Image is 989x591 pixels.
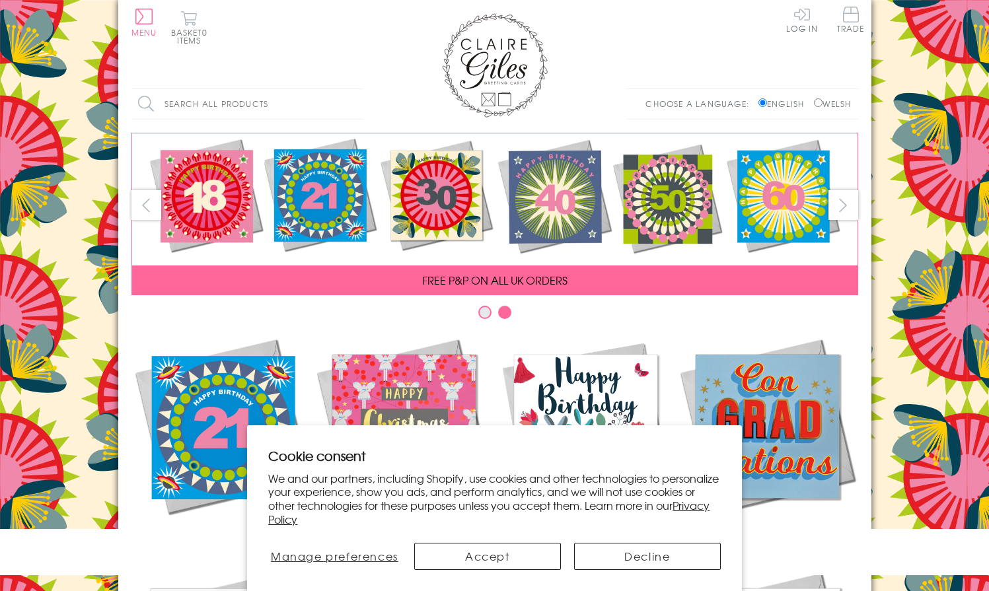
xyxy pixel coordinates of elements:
button: Decline [574,543,721,570]
button: Carousel Page 1 [478,306,492,319]
a: Privacy Policy [268,497,710,527]
span: Manage preferences [271,548,398,564]
span: 0 items [177,26,207,46]
a: Trade [837,7,865,35]
input: Search all products [131,89,363,119]
input: Search [349,89,363,119]
h2: Cookie consent [268,446,721,465]
button: Menu [131,9,157,36]
button: Accept [414,543,561,570]
button: next [828,190,858,220]
img: Claire Giles Greetings Cards [442,13,548,118]
label: Welsh [814,98,852,110]
label: English [758,98,811,110]
span: FREE P&P ON ALL UK ORDERS [422,272,568,288]
a: Birthdays [495,335,677,543]
span: Academic [733,527,801,543]
input: Welsh [814,98,823,107]
span: Menu [131,26,157,38]
button: prev [131,190,161,220]
button: Manage preferences [268,543,400,570]
span: New Releases [178,527,265,543]
p: We and our partners, including Shopify, use cookies and other technologies to personalize your ex... [268,471,721,526]
a: New Releases [131,335,313,543]
input: English [758,98,767,107]
a: Log In [786,7,818,32]
span: Trade [837,7,865,32]
p: Choose a language: [645,98,756,110]
a: Academic [677,335,858,543]
button: Carousel Page 2 (Current Slide) [498,306,511,319]
a: Christmas [313,335,495,543]
button: Basket0 items [171,11,207,44]
div: Carousel Pagination [131,305,858,326]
